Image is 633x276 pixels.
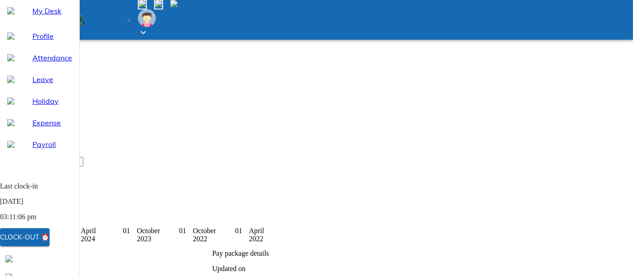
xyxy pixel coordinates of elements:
div: 01 [235,227,249,243]
div: 2022 [193,235,221,243]
div: 2022 [249,235,277,243]
div: April [81,227,109,235]
p: ₹ 988860 [4,265,212,274]
div: Package & Proration [4,201,317,211]
span: Manage [102,17,123,24]
div: Pay package details [212,249,629,258]
div: 01 [179,227,193,243]
p: Updated on [212,265,629,273]
div: October [193,227,221,235]
div: 01 [123,227,137,243]
div: 2023 [137,235,165,243]
div: 2024 [81,235,109,243]
img: Employee [138,9,156,27]
div: April [249,227,277,235]
div: Assigned CTC 💵 [4,249,212,258]
div: October [137,227,165,235]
